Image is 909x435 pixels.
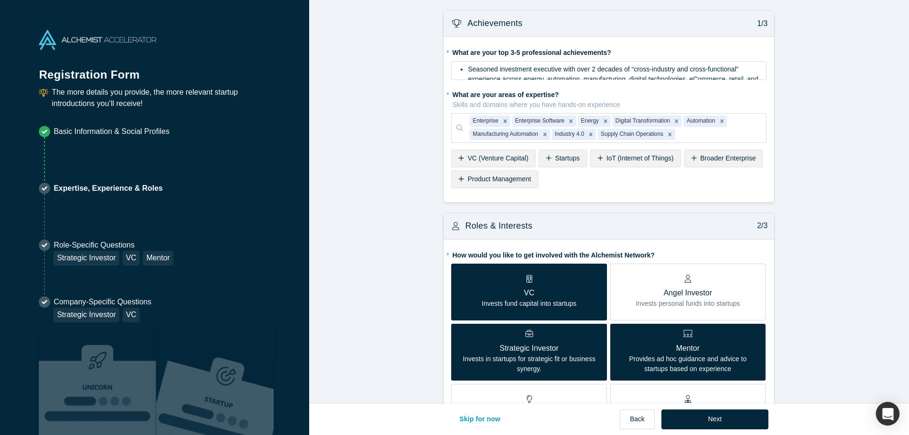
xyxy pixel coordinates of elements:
div: Broader Enterprise [684,150,763,167]
h1: Registration Form [39,56,270,83]
div: Remove Manufacturing Automation [540,129,550,140]
label: What are your top 3-5 professional achievements? [451,44,766,58]
p: Basic Information & Social Profiles [53,126,169,137]
div: Digital Transformation [613,115,672,127]
p: 2/3 [752,220,768,231]
button: Next [661,409,769,429]
p: Role-Specific Questions [53,240,173,251]
div: Strategic Investor [53,251,119,266]
div: Enterprise [470,115,499,127]
div: Energy [578,115,600,127]
p: Strategic Investor [458,343,599,354]
p: Skills and domains where you have hands-on experience [452,100,766,110]
div: Startups [539,150,587,167]
div: Industry 4.0 [552,129,586,140]
span: Product Management [468,175,531,183]
span: Broader Enterprise [700,154,756,162]
p: 1/3 [752,18,768,29]
p: Invests in startups for strategic fit or business synergy. [458,354,599,374]
div: Supply Chain Operations [598,129,665,140]
span: IoT (Internet of Things) [606,154,674,162]
h3: Roles & Interests [465,220,533,232]
h3: Achievements [467,17,522,30]
span: Startups [555,154,579,162]
div: VC (Venture Capital) [451,150,535,167]
button: Skip for now [449,409,510,429]
div: Product Management [451,170,538,188]
p: Angel Investor [636,287,740,299]
img: Alchemist Accelerator Logo [39,30,156,50]
div: VC [123,308,140,322]
p: VC [482,287,577,299]
label: What are your areas of expertise? [451,87,766,110]
label: How would you like to get involved with the Alchemist Network? [451,247,766,260]
p: Mentor [617,343,758,354]
div: Automation [684,115,716,127]
p: The more details you provide, the more relevant startup introductions you’ll receive! [52,87,270,109]
div: rdw-wrapper [451,61,766,80]
div: Mentor [143,251,173,266]
div: rdw-editor [458,64,760,83]
div: Remove Enterprise [500,115,510,127]
div: Remove Automation [717,115,727,127]
button: Back [620,409,654,429]
div: Manufacturing Automation [470,129,539,140]
div: Enterprise Software [512,115,566,127]
p: Provides ad hoc guidance and advice to startups based on experience [617,354,758,374]
div: VC [123,251,140,266]
p: Invests personal funds into startups [636,299,740,309]
p: Expertise, Experience & Roles [53,183,162,194]
div: Remove Digital Transformation [671,115,682,127]
div: Strategic Investor [53,308,119,322]
p: Company-Specific Questions [53,296,151,308]
div: Remove Energy [600,115,611,127]
span: Seasoned investment executive with over 2 decades of “cross-industry and cross-functional” experi... [468,65,760,93]
div: IoT (Internet of Things) [590,150,681,167]
div: Remove Supply Chain Operations [665,129,675,140]
div: Remove Enterprise Software [566,115,576,127]
p: Invests fund capital into startups [482,299,577,309]
span: VC (Venture Capital) [468,154,528,162]
div: Remove Industry 4.0 [586,129,596,140]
